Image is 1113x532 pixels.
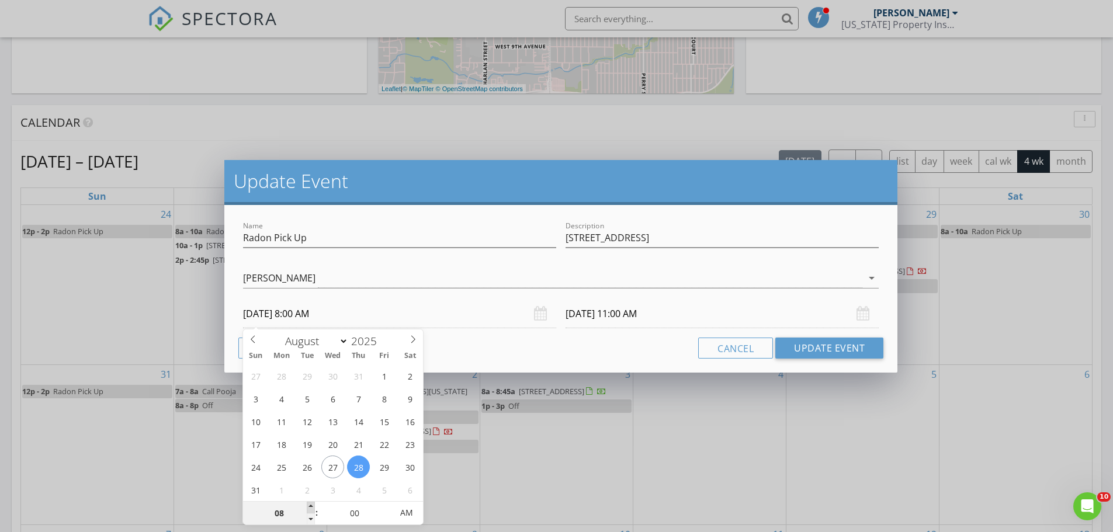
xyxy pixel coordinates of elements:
iframe: Intercom live chat [1073,492,1101,520]
span: July 31, 2025 [347,364,370,387]
input: Select date [566,300,879,328]
span: September 5, 2025 [373,478,396,501]
span: August 7, 2025 [347,387,370,410]
span: July 28, 2025 [270,364,293,387]
span: August 27, 2025 [321,455,344,478]
input: Select date [243,300,556,328]
span: August 12, 2025 [296,410,318,433]
span: August 6, 2025 [321,387,344,410]
span: August 11, 2025 [270,410,293,433]
span: August 10, 2025 [244,410,267,433]
input: Year [348,333,387,349]
span: August 3, 2025 [244,387,267,410]
span: August 29, 2025 [373,455,396,478]
span: August 21, 2025 [347,433,370,455]
h2: Update Event [234,169,888,193]
span: July 30, 2025 [321,364,344,387]
i: arrow_drop_down [865,271,879,285]
span: August 2, 2025 [398,364,421,387]
span: Tue [294,352,320,360]
span: August 31, 2025 [244,478,267,501]
span: Sat [397,352,423,360]
span: August 23, 2025 [398,433,421,455]
span: Fri [372,352,397,360]
span: August 19, 2025 [296,433,318,455]
span: September 4, 2025 [347,478,370,501]
span: August 22, 2025 [373,433,396,455]
span: Thu [346,352,372,360]
span: 10 [1097,492,1111,502]
span: August 4, 2025 [270,387,293,410]
span: September 3, 2025 [321,478,344,501]
span: August 25, 2025 [270,455,293,478]
span: September 2, 2025 [296,478,318,501]
span: August 28, 2025 [347,455,370,478]
button: Update Event [775,338,883,359]
span: Wed [320,352,346,360]
span: : [315,501,318,524]
button: Cancel [698,338,773,359]
span: August 8, 2025 [373,387,396,410]
div: [PERSON_NAME] [243,273,315,283]
span: August 1, 2025 [373,364,396,387]
span: August 17, 2025 [244,433,267,455]
span: August 26, 2025 [296,455,318,478]
span: July 27, 2025 [244,364,267,387]
span: Mon [269,352,294,360]
span: Click to toggle [390,501,422,524]
span: August 18, 2025 [270,433,293,455]
span: August 24, 2025 [244,455,267,478]
button: Delete [238,338,311,359]
span: August 5, 2025 [296,387,318,410]
span: August 16, 2025 [398,410,421,433]
span: August 14, 2025 [347,410,370,433]
span: August 20, 2025 [321,433,344,455]
span: July 29, 2025 [296,364,318,387]
span: August 30, 2025 [398,455,421,478]
span: September 6, 2025 [398,478,421,501]
span: Sun [243,352,269,360]
span: August 15, 2025 [373,410,396,433]
span: August 13, 2025 [321,410,344,433]
span: August 9, 2025 [398,387,421,410]
span: September 1, 2025 [270,478,293,501]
